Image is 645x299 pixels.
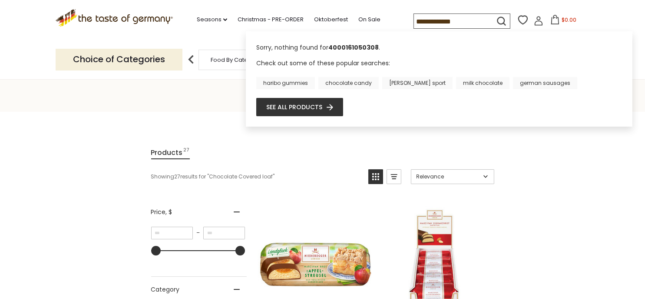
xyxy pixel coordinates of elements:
div: Check out some of these popular searches: [256,58,622,89]
a: Food By Category [211,57,261,63]
img: previous arrow [182,51,200,68]
a: Oktoberfest [314,15,348,24]
span: , $ [166,208,172,216]
span: – [193,229,203,237]
b: 27 [175,173,181,181]
a: On Sale [358,15,380,24]
span: Relevance [417,173,480,181]
input: Maximum value [203,227,245,239]
a: milk chocolate [456,77,509,89]
input: Minimum value [151,227,193,239]
a: Sort options [411,169,494,184]
button: $0.00 [545,15,582,28]
a: Christmas - PRE-ORDER [238,15,304,24]
b: 4000161050308 [328,43,379,52]
a: View list mode [387,169,401,184]
a: View grid mode [368,169,383,184]
h1: Search results [27,75,618,94]
a: haribo gummies [256,77,315,89]
div: Instant Search Results [246,31,632,127]
a: See all products [266,102,333,112]
a: german sausages [513,77,577,89]
a: chocolate candy [318,77,379,89]
a: [PERSON_NAME] sport [382,77,453,89]
div: Sorry, nothing found for . [256,43,622,58]
div: Showing results for " " [151,169,362,184]
a: Seasons [197,15,227,24]
span: Price [151,208,172,217]
span: Category [151,285,180,294]
span: $0.00 [562,16,576,24]
p: Choice of Categories [56,49,182,70]
span: 27 [184,147,190,158]
a: View Products Tab [151,147,190,159]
